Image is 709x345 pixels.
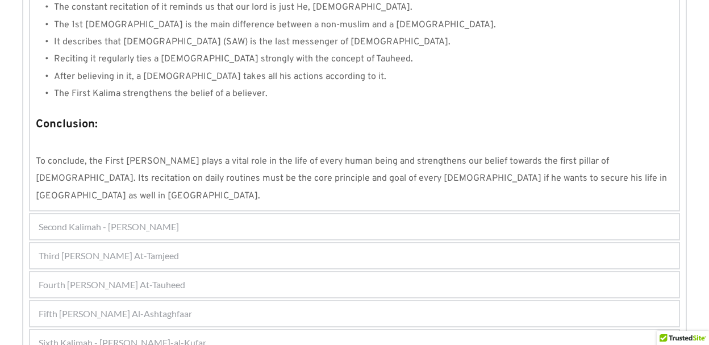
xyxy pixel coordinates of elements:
span: Fourth [PERSON_NAME] At-Tauheed [39,278,185,292]
span: It describes that [DEMOGRAPHIC_DATA] (SAW) is the last messenger of [DEMOGRAPHIC_DATA]. [54,36,451,48]
span: Second Kalimah - [PERSON_NAME] [39,220,179,234]
span: To conclude, the First [PERSON_NAME] plays a vital role in the life of every human being and stre... [36,156,669,202]
span: Fifth [PERSON_NAME] Al-Ashtaghfaar [39,307,192,321]
span: After believing in it, a [DEMOGRAPHIC_DATA] takes all his actions according to it. [54,71,386,82]
span: The First Kalima strengthens the belief of a believer. [54,88,268,99]
span: Third [PERSON_NAME] At-Tamjeed [39,249,179,263]
strong: Conclusion: [36,117,98,132]
span: The 1st [DEMOGRAPHIC_DATA] is the main difference between a non-muslim and a [DEMOGRAPHIC_DATA]. [54,19,496,31]
span: The constant recitation of it reminds us that our lord is just He, [DEMOGRAPHIC_DATA]. [54,2,412,13]
span: Reciting it regularly ties a [DEMOGRAPHIC_DATA] strongly with the concept of Tauheed. [54,53,413,65]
